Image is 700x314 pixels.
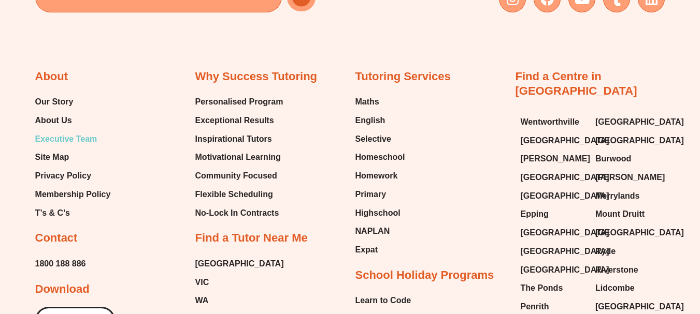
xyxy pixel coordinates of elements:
[355,187,405,202] a: Primary
[355,223,390,239] span: NAPLAN
[521,114,580,130] span: Wentworthville
[195,94,283,110] a: Personalised Program
[355,268,494,283] h2: School Holiday Programs
[195,149,283,165] a: Motivational Learning
[521,188,609,204] span: [GEOGRAPHIC_DATA]
[35,149,69,165] span: Site Map
[355,94,405,110] a: Maths
[595,188,660,204] a: Merrylands
[521,244,585,259] a: [GEOGRAPHIC_DATA]
[355,242,378,258] span: Expat
[195,168,277,184] span: Community Focused
[355,69,451,84] h2: Tutoring Services
[595,133,684,148] span: [GEOGRAPHIC_DATA]
[521,151,585,167] a: [PERSON_NAME]
[195,187,283,202] a: Flexible Scheduling
[355,113,385,128] span: English
[521,188,585,204] a: [GEOGRAPHIC_DATA]
[355,242,405,258] a: Expat
[521,262,609,278] span: [GEOGRAPHIC_DATA]
[35,205,70,221] span: T’s & C’s
[195,231,308,246] h2: Find a Tutor Near Me
[595,114,660,130] a: [GEOGRAPHIC_DATA]
[195,149,281,165] span: Motivational Learning
[195,113,283,128] a: Exceptional Results
[355,168,405,184] a: Homework
[521,280,563,296] span: The Ponds
[35,113,111,128] a: About Us
[35,282,90,297] h2: Download
[521,133,609,148] span: [GEOGRAPHIC_DATA]
[35,131,111,147] a: Executive Team
[195,293,209,308] span: WA
[595,151,660,167] a: Burwood
[35,131,97,147] span: Executive Team
[35,187,111,202] a: Membership Policy
[521,151,590,167] span: [PERSON_NAME]
[595,133,660,148] a: [GEOGRAPHIC_DATA]
[521,280,585,296] a: The Ponds
[355,94,379,110] span: Maths
[595,151,631,167] span: Burwood
[195,168,283,184] a: Community Focused
[35,168,92,184] span: Privacy Policy
[521,262,585,278] a: [GEOGRAPHIC_DATA]
[195,205,279,221] span: No-Lock In Contracts
[521,244,609,259] span: [GEOGRAPHIC_DATA]
[355,187,387,202] span: Primary
[521,206,585,222] a: Epping
[355,131,405,147] a: Selective
[521,170,585,185] a: [GEOGRAPHIC_DATA]
[355,113,405,128] a: English
[527,197,700,314] iframe: Chat Widget
[35,94,74,110] span: Our Story
[595,170,665,185] span: [PERSON_NAME]
[35,256,86,272] a: 1800 188 886
[35,69,68,84] h2: About
[355,168,398,184] span: Homework
[595,114,684,130] span: [GEOGRAPHIC_DATA]
[355,205,401,221] span: Highschool
[355,293,420,308] a: Learn to Code
[355,205,405,221] a: Highschool
[521,225,609,241] span: [GEOGRAPHIC_DATA]
[195,131,283,147] a: Inspirational Tutors
[516,70,637,98] a: Find a Centre in [GEOGRAPHIC_DATA]
[195,131,272,147] span: Inspirational Tutors
[355,131,391,147] span: Selective
[195,69,318,84] h2: Why Success Tutoring
[35,94,111,110] a: Our Story
[521,170,609,185] span: [GEOGRAPHIC_DATA]
[195,275,209,290] span: VIC
[355,223,405,239] a: NAPLAN
[195,275,284,290] a: VIC
[35,205,111,221] a: T’s & C’s
[35,231,78,246] h2: Contact
[595,188,639,204] span: Merrylands
[595,170,660,185] a: [PERSON_NAME]
[355,293,411,308] span: Learn to Code
[195,256,284,272] a: [GEOGRAPHIC_DATA]
[355,149,405,165] a: Homeschool
[521,114,585,130] a: Wentworthville
[195,187,273,202] span: Flexible Scheduling
[35,113,72,128] span: About Us
[35,149,111,165] a: Site Map
[195,205,283,221] a: No-Lock In Contracts
[195,293,284,308] a: WA
[521,225,585,241] a: [GEOGRAPHIC_DATA]
[195,113,274,128] span: Exceptional Results
[521,133,585,148] a: [GEOGRAPHIC_DATA]
[35,168,111,184] a: Privacy Policy
[521,206,549,222] span: Epping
